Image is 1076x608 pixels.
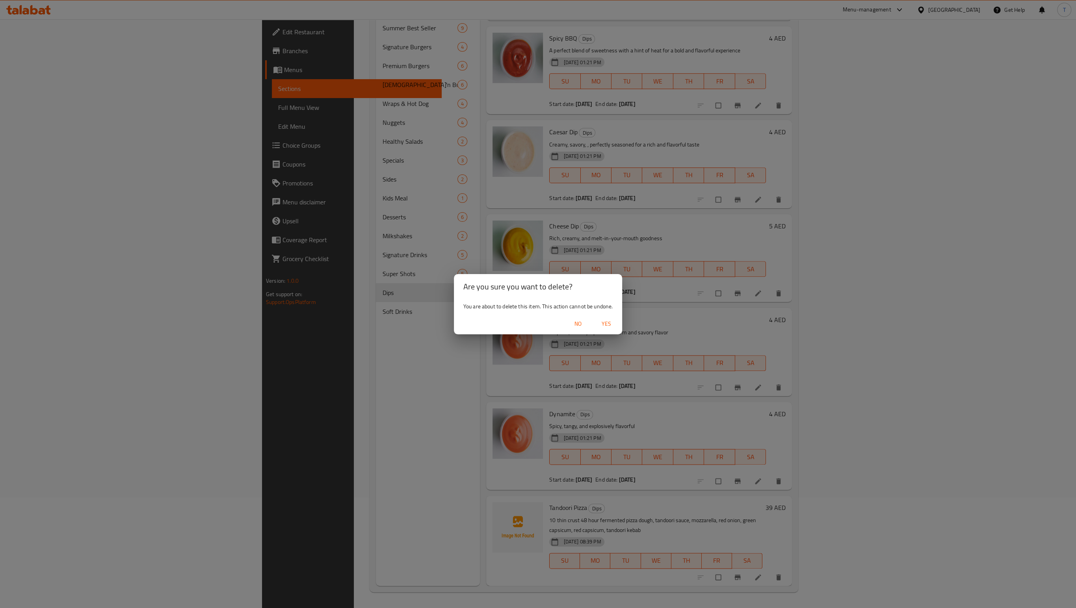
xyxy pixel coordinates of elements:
h2: Are you sure you want to delete? [463,280,613,293]
button: Yes [594,317,619,331]
button: No [565,317,591,331]
span: No [569,319,587,329]
span: Yes [597,319,616,329]
div: You are about to delete this item. This action cannot be undone. [454,299,623,313]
